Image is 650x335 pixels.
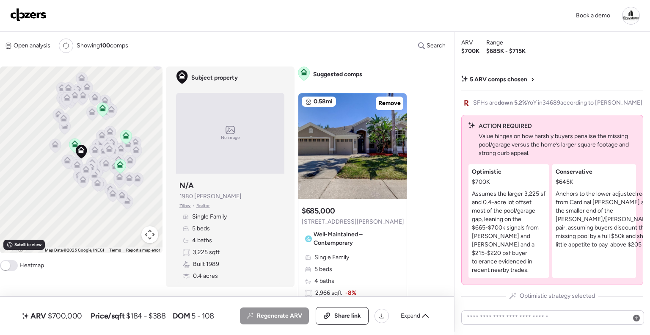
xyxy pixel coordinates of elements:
span: Price/sqft [91,311,124,321]
span: Conservative [556,168,592,176]
img: Google [2,242,30,253]
span: down 5.2% [498,99,527,106]
span: ARV [30,311,46,321]
a: Open this area in Google Maps (opens a new window) [2,242,30,253]
span: Share link [334,312,361,320]
img: Logo [10,8,47,22]
span: 1980 [PERSON_NAME] [179,192,242,201]
span: 0.4 acres [193,272,218,280]
span: Satellite view [14,241,41,248]
span: Subject property [191,74,238,82]
span: Realtor [196,202,210,209]
span: Single Family [192,213,227,221]
span: Expand [401,312,420,320]
span: • [193,202,195,209]
span: 5 ARV comps chosen [470,75,527,84]
span: $700K [472,178,490,186]
span: [STREET_ADDRESS][PERSON_NAME] [302,218,404,226]
span: Showing comps [77,42,128,50]
span: Open analysis [14,42,50,50]
a: Report a map error [126,248,160,252]
span: 4 baths [314,277,334,285]
span: Search [427,42,446,50]
span: Single Family [314,253,349,262]
span: $700K [461,47,479,55]
span: -8% [345,289,356,297]
span: $645K [556,178,573,186]
span: 5 beds [192,224,210,233]
span: 4 baths [192,236,212,245]
span: $184 - $388 [126,311,165,321]
span: SFHs are YoY in 34689 according to [PERSON_NAME] [473,99,642,107]
span: Range [486,39,503,47]
h3: N/A [179,180,194,191]
a: Terms [109,248,121,252]
span: $685K - $715K [486,47,526,55]
h3: $685,000 [302,206,335,216]
span: 5 beds [314,265,332,274]
span: ACTION REQUIRED [479,122,532,130]
span: Heatmap [19,261,44,270]
span: Optimistic [472,168,501,176]
span: Suggested comps [313,70,362,79]
span: 2,966 sqft [315,289,342,297]
span: $700,000 [48,311,82,321]
p: Value hinges on how harshly buyers penalise the missing pool/garage versus the home’s larger squa... [479,132,636,158]
span: Zillow [179,202,191,209]
span: 3,225 sqft [193,248,220,257]
button: Map camera controls [141,226,158,243]
span: Optimistic strategy selected [520,292,595,300]
p: Assumes the larger 3,225 sf and 0.4-acre lot offset most of the pool/garage gap, leaning on the $... [472,190,545,274]
span: Well-Maintained – Contemporary [314,230,401,247]
span: ARV [461,39,473,47]
span: 0.58mi [314,97,333,106]
span: Remove [378,99,401,108]
span: Book a demo [576,12,610,19]
span: Built 1989 [193,260,219,269]
span: 5 - 108 [191,311,214,321]
span: Regenerate ARV [257,312,302,320]
span: Map Data ©2025 Google, INEGI [45,248,104,252]
span: DOM [173,311,190,321]
span: No image [221,134,240,141]
span: 100 [100,42,110,49]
